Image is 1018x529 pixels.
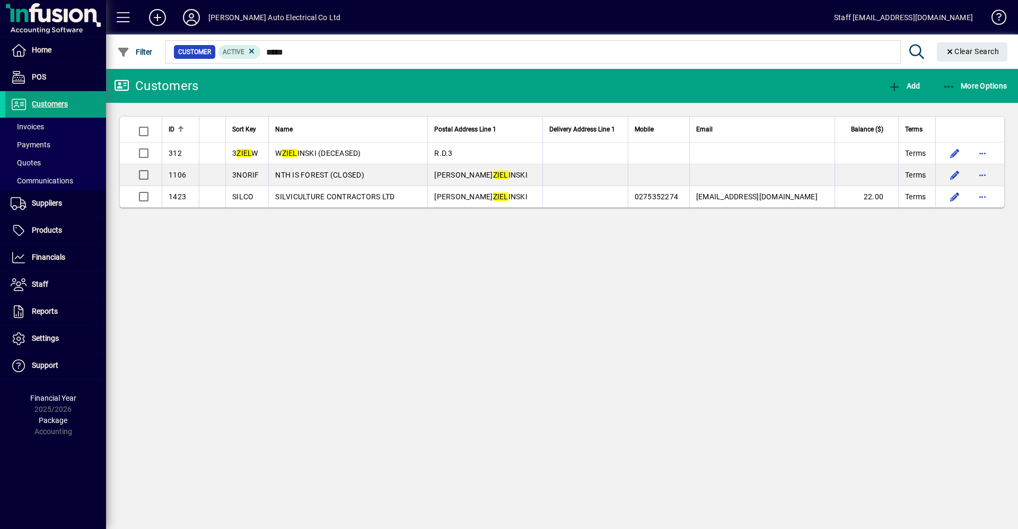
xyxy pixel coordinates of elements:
span: 0275352274 [635,192,679,201]
span: POS [32,73,46,81]
a: Invoices [5,118,106,136]
span: Suppliers [32,199,62,207]
span: Customer [178,47,211,57]
span: Postal Address Line 1 [434,124,496,135]
button: Profile [174,8,208,27]
span: [EMAIL_ADDRESS][DOMAIN_NAME] [696,192,818,201]
a: Home [5,37,106,64]
a: Reports [5,298,106,325]
button: Add [141,8,174,27]
em: ZIEL [493,192,508,201]
a: Communications [5,172,106,190]
span: Support [32,361,58,369]
a: Staff [5,271,106,298]
span: Sort Key [232,124,256,135]
button: Add [885,76,923,95]
span: Settings [32,334,59,342]
a: Quotes [5,154,106,172]
span: Delivery Address Line 1 [549,124,615,135]
a: Support [5,352,106,379]
span: Name [275,124,293,135]
div: [PERSON_NAME] Auto Electrical Co Ltd [208,9,340,26]
span: Terms [905,124,923,135]
span: W INSKI (DECEASED) [275,149,361,157]
a: Settings [5,325,106,352]
span: ID [169,124,174,135]
button: Filter [115,42,155,61]
span: Add [888,82,920,90]
span: Terms [905,170,926,180]
span: Staff [32,280,48,288]
span: SILVICULTURE CONTRACTORS LTD [275,192,394,201]
span: Reports [32,307,58,315]
span: R.D.3 [434,149,452,157]
span: SILCO [232,192,253,201]
span: Quotes [11,158,41,167]
a: Financials [5,244,106,271]
button: More options [974,166,991,183]
span: Communications [11,177,73,185]
td: 22.00 [835,186,898,207]
div: Mobile [635,124,683,135]
span: Payments [11,140,50,149]
span: 3NORIF [232,171,259,179]
span: [PERSON_NAME] INSKI [434,171,528,179]
span: Email [696,124,713,135]
span: 1106 [169,171,186,179]
mat-chip: Activation Status: Active [218,45,261,59]
span: More Options [943,82,1007,90]
button: More Options [940,76,1010,95]
span: Products [32,226,62,234]
span: [PERSON_NAME] INSKI [434,192,528,201]
a: Payments [5,136,106,154]
button: More options [974,188,991,205]
span: Mobile [635,124,654,135]
div: ID [169,124,192,135]
span: 312 [169,149,182,157]
div: Email [696,124,828,135]
a: Knowledge Base [984,2,1005,37]
button: Edit [946,145,963,162]
em: ZIEL [493,171,508,179]
span: Home [32,46,51,54]
div: Staff [EMAIL_ADDRESS][DOMAIN_NAME] [834,9,973,26]
span: Terms [905,191,926,202]
span: 3 W [232,149,258,157]
span: Financials [32,253,65,261]
div: Customers [114,77,198,94]
span: Active [223,48,244,56]
span: Filter [117,48,153,56]
em: ZIEL [236,149,251,157]
span: Balance ($) [851,124,883,135]
a: Suppliers [5,190,106,217]
span: Package [39,416,67,425]
span: NTH IS FOREST (CLOSED) [275,171,364,179]
button: More options [974,145,991,162]
button: Clear [937,42,1008,61]
span: Terms [905,148,926,158]
span: Clear Search [945,47,999,56]
span: Customers [32,100,68,108]
button: Edit [946,188,963,205]
em: ZIEL [282,149,297,157]
a: Products [5,217,106,244]
button: Edit [946,166,963,183]
div: Name [275,124,421,135]
span: 1423 [169,192,186,201]
span: Invoices [11,122,44,131]
div: Balance ($) [841,124,893,135]
a: POS [5,64,106,91]
span: Financial Year [30,394,76,402]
